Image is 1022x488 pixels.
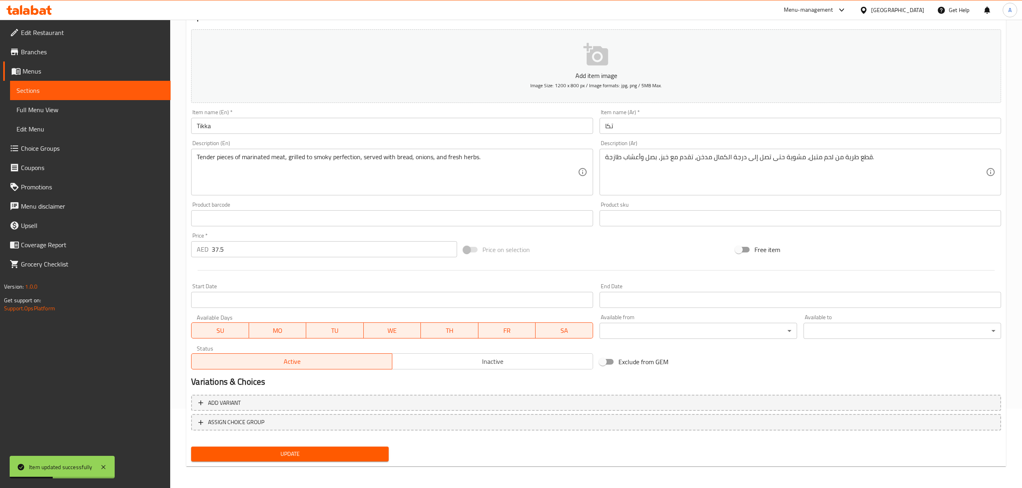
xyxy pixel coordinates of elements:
p: Add item image [204,71,989,80]
span: Sections [16,86,164,95]
span: Upsell [21,221,164,230]
div: Item updated successfully [29,463,92,472]
a: Support.OpsPlatform [4,303,55,314]
a: Edit Restaurant [3,23,171,42]
span: Menu disclaimer [21,201,164,211]
span: Add variant [208,398,241,408]
input: Please enter price [212,241,457,257]
a: Grocery Checklist [3,254,171,274]
input: Please enter product sku [600,210,1001,226]
span: Coupons [21,163,164,172]
span: SU [195,325,245,336]
span: Promotions [21,182,164,192]
a: Full Menu View [10,100,171,119]
h2: Variations & Choices [191,376,1001,388]
span: TH [424,325,475,336]
span: Choice Groups [21,144,164,153]
a: Upsell [3,216,171,235]
span: Update [198,449,382,459]
a: Sections [10,81,171,100]
input: Please enter product barcode [191,210,593,226]
button: Add variant [191,395,1001,411]
a: Promotions [3,177,171,197]
span: Branches [21,47,164,57]
button: SU [191,322,249,338]
span: FR [482,325,533,336]
button: SA [536,322,593,338]
div: Menu-management [784,5,833,15]
button: FR [478,322,536,338]
textarea: Tender pieces of marinated meat, grilled to smoky perfection, served with bread, onions, and fres... [197,153,577,191]
span: Edit Menu [16,124,164,134]
button: MO [249,322,307,338]
button: Active [191,353,392,369]
a: Edit Menu [10,119,171,139]
span: 1.0.0 [25,281,37,292]
h2: Update Tikka [191,10,1001,23]
span: Edit Restaurant [21,28,164,37]
span: Grocery Checklist [21,259,164,269]
button: TH [421,322,478,338]
span: Inactive [396,356,590,367]
a: Choice Groups [3,139,171,158]
textarea: قطع طرية من لحم متبل، مشوية حتى تصل إلى درجة الكمال مدخن، تقدم مع خبز، بصل وأعشاب طازجة. [605,153,986,191]
input: Enter name En [191,118,593,134]
span: A [1008,6,1012,14]
a: Menu disclaimer [3,197,171,216]
div: [GEOGRAPHIC_DATA] [871,6,924,14]
span: Exclude from GEM [618,357,668,367]
span: Active [195,356,389,367]
button: TU [306,322,364,338]
span: MO [252,325,303,336]
span: Get support on: [4,295,41,306]
p: AED [197,244,208,254]
span: Image Size: 1200 x 800 px / Image formats: jpg, png / 5MB Max. [530,81,662,90]
span: TU [309,325,361,336]
input: Enter name Ar [600,118,1001,134]
button: WE [364,322,421,338]
span: ASSIGN CHOICE GROUP [208,417,264,427]
a: Coupons [3,158,171,177]
span: Free item [754,245,780,254]
a: Branches [3,42,171,62]
button: Update [191,447,389,461]
button: Add item imageImage Size: 1200 x 800 px / Image formats: jpg, png / 5MB Max. [191,29,1001,103]
span: WE [367,325,418,336]
span: Full Menu View [16,105,164,115]
div: ​ [600,323,797,339]
span: Version: [4,281,24,292]
button: Inactive [392,353,593,369]
div: ​ [804,323,1001,339]
button: ASSIGN CHOICE GROUP [191,414,1001,431]
span: Coverage Report [21,240,164,250]
span: Price on selection [482,245,530,254]
a: Coverage Report [3,235,171,254]
span: SA [539,325,590,336]
a: Menus [3,62,171,81]
span: Menus [23,66,164,76]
